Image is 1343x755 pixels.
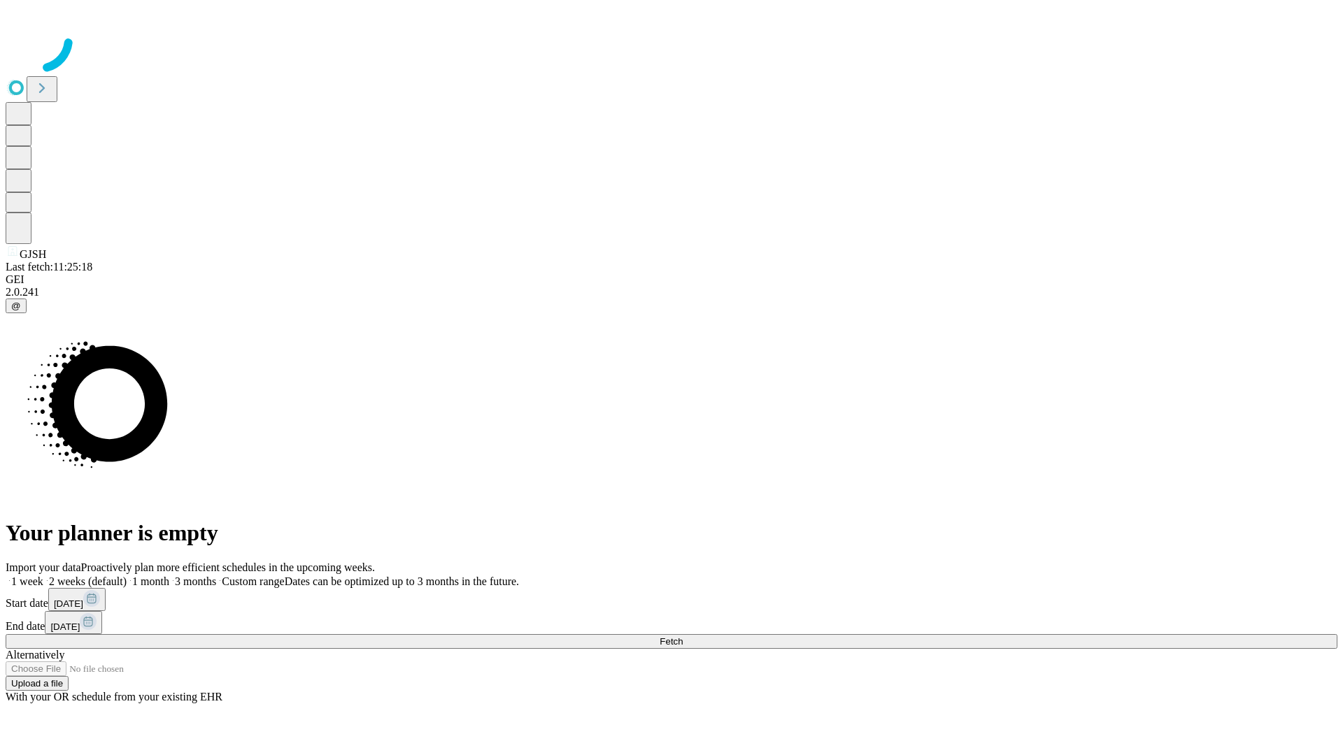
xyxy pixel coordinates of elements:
[6,561,81,573] span: Import your data
[81,561,375,573] span: Proactively plan more efficient schedules in the upcoming weeks.
[6,588,1337,611] div: Start date
[6,691,222,703] span: With your OR schedule from your existing EHR
[49,575,127,587] span: 2 weeks (default)
[132,575,169,587] span: 1 month
[20,248,46,260] span: GJSH
[11,301,21,311] span: @
[6,676,69,691] button: Upload a file
[50,621,80,632] span: [DATE]
[285,575,519,587] span: Dates can be optimized up to 3 months in the future.
[6,520,1337,546] h1: Your planner is empty
[54,598,83,609] span: [DATE]
[175,575,216,587] span: 3 months
[6,286,1337,299] div: 2.0.241
[11,575,43,587] span: 1 week
[48,588,106,611] button: [DATE]
[6,261,92,273] span: Last fetch: 11:25:18
[45,611,102,634] button: [DATE]
[6,299,27,313] button: @
[6,649,64,661] span: Alternatively
[6,611,1337,634] div: End date
[6,273,1337,286] div: GEI
[222,575,284,587] span: Custom range
[660,636,683,647] span: Fetch
[6,634,1337,649] button: Fetch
